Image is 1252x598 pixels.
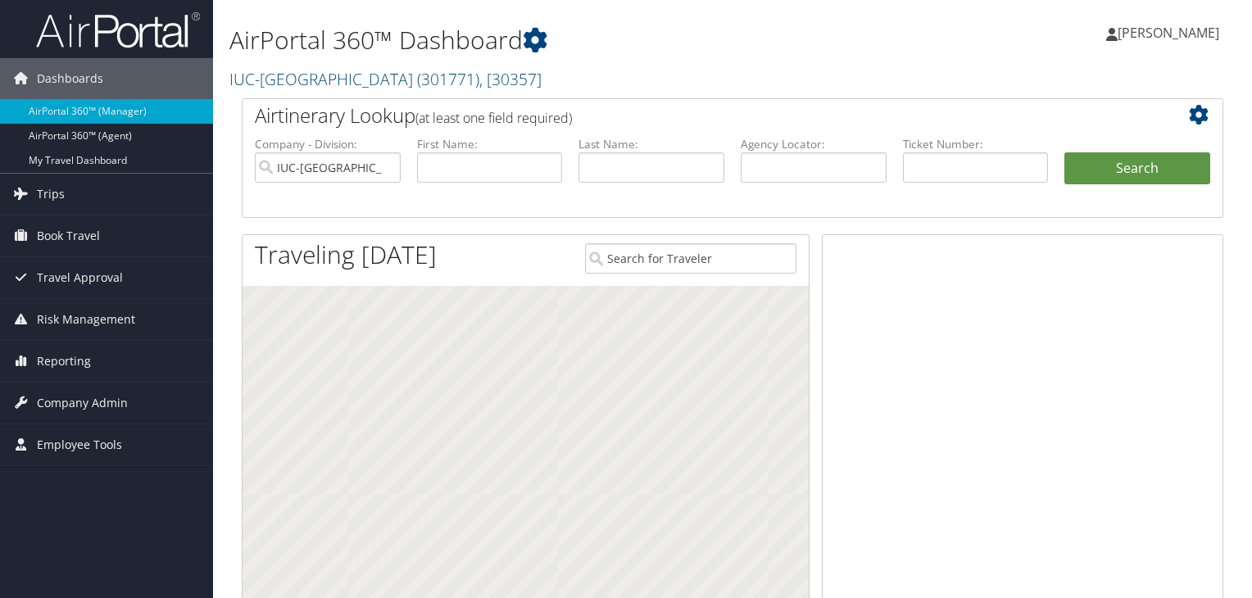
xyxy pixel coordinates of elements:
[417,68,479,90] span: ( 301771 )
[37,341,91,382] span: Reporting
[415,109,572,127] span: (at least one field required)
[479,68,542,90] span: , [ 30357 ]
[1118,24,1219,42] span: [PERSON_NAME]
[585,243,796,274] input: Search for Traveler
[37,58,103,99] span: Dashboards
[36,11,200,49] img: airportal-logo.png
[229,68,542,90] a: IUC-[GEOGRAPHIC_DATA]
[417,136,563,152] label: First Name:
[37,257,123,298] span: Travel Approval
[37,299,135,340] span: Risk Management
[37,383,128,424] span: Company Admin
[903,136,1049,152] label: Ticket Number:
[255,102,1128,129] h2: Airtinerary Lookup
[255,136,401,152] label: Company - Division:
[37,174,65,215] span: Trips
[578,136,724,152] label: Last Name:
[37,424,122,465] span: Employee Tools
[255,238,437,272] h1: Traveling [DATE]
[37,215,100,256] span: Book Travel
[1106,8,1236,57] a: [PERSON_NAME]
[229,23,900,57] h1: AirPortal 360™ Dashboard
[1064,152,1210,185] button: Search
[741,136,887,152] label: Agency Locator:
